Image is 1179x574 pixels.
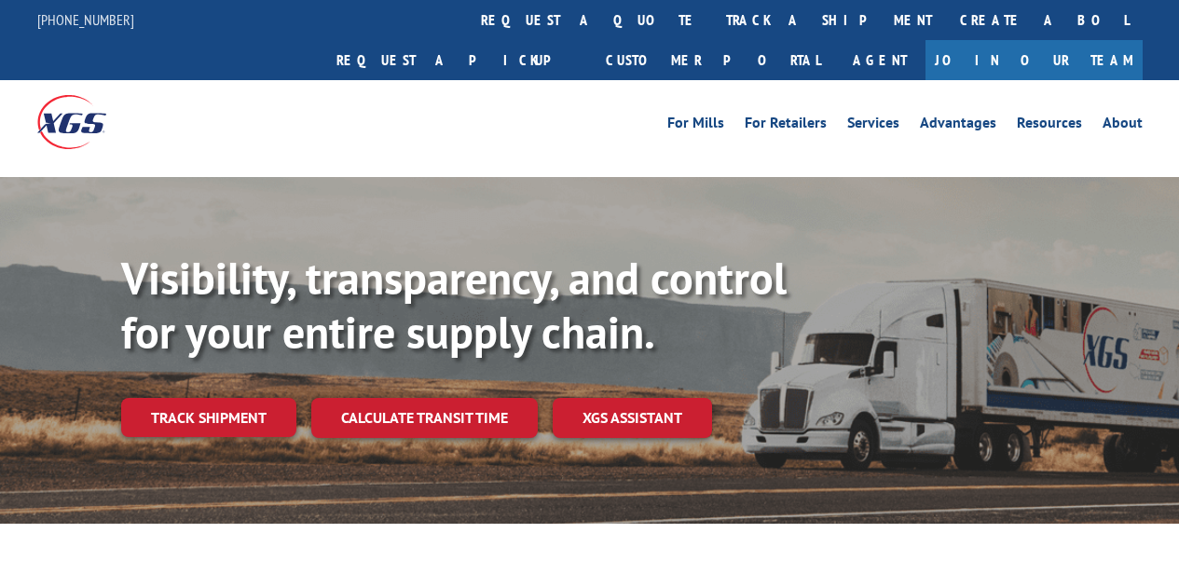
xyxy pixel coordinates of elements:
a: Agent [834,40,925,80]
a: For Retailers [745,116,827,136]
a: Resources [1017,116,1082,136]
a: About [1103,116,1143,136]
b: Visibility, transparency, and control for your entire supply chain. [121,249,787,361]
a: [PHONE_NUMBER] [37,10,134,29]
a: Track shipment [121,398,296,437]
a: For Mills [667,116,724,136]
a: Customer Portal [592,40,834,80]
a: Advantages [920,116,996,136]
a: Services [847,116,899,136]
a: Join Our Team [925,40,1143,80]
a: Request a pickup [322,40,592,80]
a: XGS ASSISTANT [553,398,712,438]
a: Calculate transit time [311,398,538,438]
